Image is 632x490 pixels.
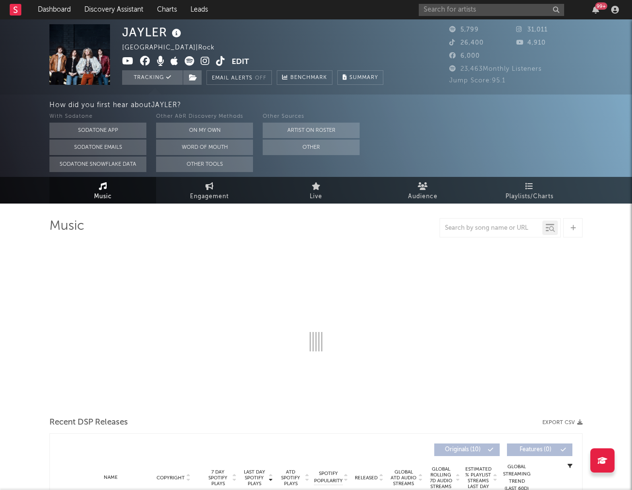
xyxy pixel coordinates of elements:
span: 31,011 [516,27,548,33]
a: Benchmark [277,70,332,85]
button: Artist on Roster [263,123,360,138]
span: Recent DSP Releases [49,417,128,428]
div: 99 + [595,2,607,10]
button: Summary [337,70,383,85]
span: Summary [349,75,378,80]
button: Originals(10) [434,443,500,456]
span: Global ATD Audio Streams [390,469,417,487]
span: 4,910 [516,40,546,46]
button: Other [263,140,360,155]
span: Playlists/Charts [506,191,553,203]
button: On My Own [156,123,253,138]
span: Engagement [190,191,229,203]
button: Edit [232,56,249,68]
span: 5,799 [449,27,479,33]
button: Export CSV [542,420,583,426]
span: Features ( 0 ) [513,447,558,453]
span: Jump Score: 95.1 [449,78,506,84]
span: ATD Spotify Plays [278,469,303,487]
span: 23,463 Monthly Listeners [449,66,542,72]
span: Estimated % Playlist Streams Last Day [465,466,491,490]
span: 6,000 [449,53,480,59]
span: 7 Day Spotify Plays [205,469,231,487]
button: Features(0) [507,443,572,456]
input: Search by song name or URL [440,224,542,232]
div: How did you first hear about JAYLER ? [49,99,632,111]
div: [GEOGRAPHIC_DATA] | Rock [122,42,226,54]
span: Last Day Spotify Plays [241,469,267,487]
span: Music [94,191,112,203]
button: 99+ [592,6,599,14]
button: Email AlertsOff [206,70,272,85]
div: Other A&R Discovery Methods [156,111,253,123]
button: Sodatone App [49,123,146,138]
button: Sodatone Emails [49,140,146,155]
a: Playlists/Charts [476,177,583,204]
div: Name [79,474,142,481]
span: Global Rolling 7D Audio Streams [427,466,454,490]
span: Spotify Popularity [314,470,343,485]
button: Other Tools [156,157,253,172]
a: Music [49,177,156,204]
span: Benchmark [290,72,327,84]
div: JAYLER [122,24,184,40]
span: 26,400 [449,40,484,46]
button: Sodatone Snowflake Data [49,157,146,172]
button: Tracking [122,70,183,85]
span: Copyright [157,475,185,481]
span: Audience [408,191,438,203]
em: Off [255,76,267,81]
span: Released [355,475,378,481]
a: Audience [369,177,476,204]
button: Word Of Mouth [156,140,253,155]
input: Search for artists [419,4,564,16]
a: Engagement [156,177,263,204]
span: Live [310,191,322,203]
div: Other Sources [263,111,360,123]
div: With Sodatone [49,111,146,123]
a: Live [263,177,369,204]
span: Originals ( 10 ) [441,447,485,453]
